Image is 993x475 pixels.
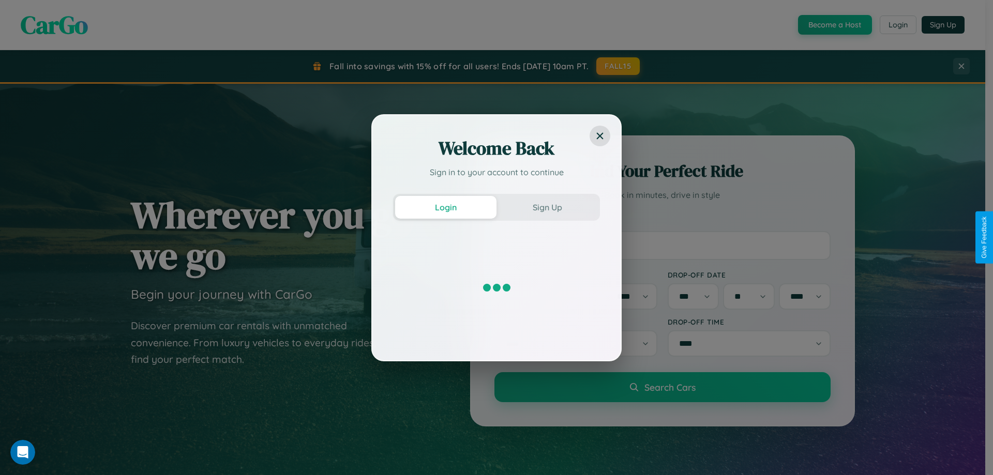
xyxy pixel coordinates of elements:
p: Sign in to your account to continue [393,166,600,178]
button: Login [395,196,496,219]
div: Give Feedback [981,217,988,258]
h2: Welcome Back [393,136,600,161]
button: Sign Up [496,196,598,219]
iframe: Intercom live chat [10,440,35,465]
